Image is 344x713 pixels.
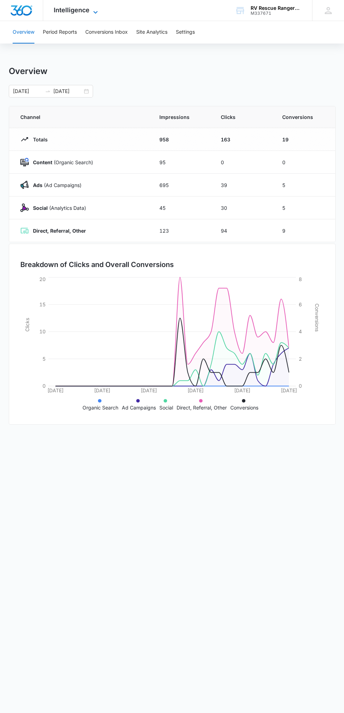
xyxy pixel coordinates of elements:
input: End date [53,87,82,95]
span: Clicks [221,113,265,121]
p: (Ad Campaigns) [29,181,81,189]
tspan: 20 [39,276,46,282]
strong: Content [33,159,52,165]
td: 39 [212,174,274,196]
strong: Direct, Referral, Other [33,228,86,234]
p: Conversions [230,404,258,411]
tspan: [DATE] [47,387,64,393]
td: 0 [212,151,274,174]
td: 0 [274,151,335,174]
tspan: [DATE] [187,387,204,393]
tspan: 2 [299,355,302,361]
span: Conversions [282,113,324,121]
td: 95 [151,151,212,174]
tspan: 5 [42,355,46,361]
tspan: 8 [299,276,302,282]
span: Intelligence [54,6,90,14]
tspan: [DATE] [234,387,250,393]
p: Ad Campaigns [122,404,156,411]
button: Conversions Inbox [85,21,128,44]
td: 5 [274,196,335,219]
p: Totals [29,136,48,143]
strong: Ads [33,182,42,188]
tspan: 4 [299,328,302,334]
img: Ads [20,181,29,189]
img: Social [20,204,29,212]
tspan: 15 [39,301,46,307]
div: account name [251,5,302,11]
td: 94 [212,219,274,242]
tspan: [DATE] [281,387,297,393]
button: Period Reports [43,21,77,44]
span: Channel [20,113,143,121]
td: 5 [274,174,335,196]
div: account id [251,11,302,16]
p: (Organic Search) [29,159,93,166]
p: Organic Search [82,404,118,411]
h1: Overview [9,66,47,76]
input: Start date [13,87,42,95]
span: swap-right [45,88,51,94]
td: 958 [151,128,212,151]
tspan: [DATE] [94,387,110,393]
p: Direct, Referral, Other [177,404,227,411]
tspan: 0 [299,383,302,389]
tspan: Clicks [24,318,30,332]
tspan: 10 [39,328,46,334]
button: Overview [13,21,34,44]
tspan: 0 [42,383,46,389]
td: 9 [274,219,335,242]
p: (Analytics Data) [29,204,86,212]
span: Impressions [159,113,204,121]
button: Site Analytics [136,21,167,44]
td: 19 [274,128,335,151]
h3: Breakdown of Clicks and Overall Conversions [20,259,174,270]
tspan: Conversions [314,304,320,332]
td: 30 [212,196,274,219]
img: Content [20,158,29,166]
td: 163 [212,128,274,151]
td: 123 [151,219,212,242]
td: 695 [151,174,212,196]
strong: Social [33,205,48,211]
tspan: 6 [299,301,302,307]
td: 45 [151,196,212,219]
p: Social [159,404,173,411]
span: to [45,88,51,94]
tspan: [DATE] [141,387,157,393]
button: Settings [176,21,195,44]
